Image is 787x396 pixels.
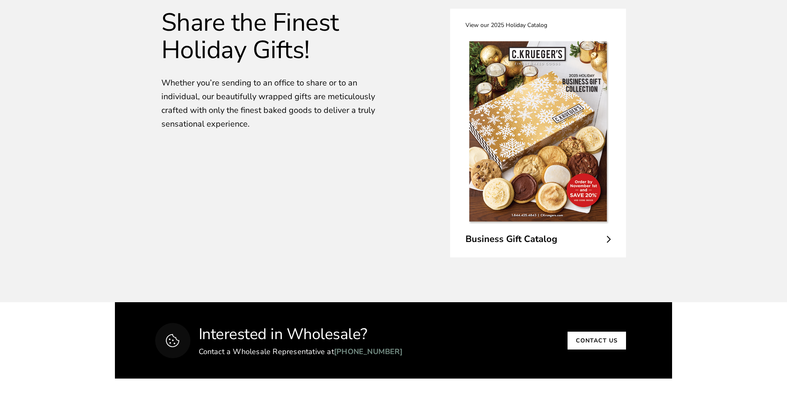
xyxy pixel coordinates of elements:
a: Contact us [568,332,626,350]
p: Whether you’re sending to an office to share or to an individual, our beautifully wrapped gifts a... [161,76,390,131]
h2: Interested in Wholesale? [199,325,402,344]
a: [PHONE_NUMBER] [334,348,402,356]
img: Business Gift Catalog [465,36,611,227]
p: Contact a Wholesale Representative at [199,348,402,356]
img: Interested in Wholesale [164,332,181,349]
span: Business Gift Catalog [465,233,611,246]
span: View our 2025 Holiday Catalog [465,21,547,29]
h2: Share the Finest Holiday Gifts! [161,9,390,64]
a: View our 2025 Holiday Catalog img Business Gift Catalog [450,9,626,257]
